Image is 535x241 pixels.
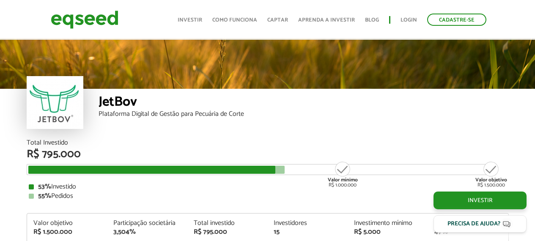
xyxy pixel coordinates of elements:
div: R$ 795.000 [194,229,261,236]
a: Blog [365,17,379,23]
div: R$ 5.000 [354,229,422,236]
a: Cadastre-se [427,14,486,26]
a: Investir [433,192,527,209]
div: Total investido [194,220,261,227]
div: R$ 1.500.000 [33,229,101,236]
div: Pedidos [29,193,507,200]
div: Investimento mínimo [354,220,422,227]
div: R$ 1.000.000 [327,161,359,188]
strong: 55% [38,190,51,202]
div: Participação societária [113,220,181,227]
div: Total Investido [27,140,509,146]
div: R$ 1.500.000 [475,161,507,188]
div: Investidores [274,220,341,227]
div: 15 [274,229,341,236]
strong: 53% [38,181,51,192]
img: EqSeed [51,8,118,31]
div: Plataforma Digital de Gestão para Pecuária de Corte [99,111,509,118]
a: Login [401,17,417,23]
div: Valor objetivo [33,220,101,227]
div: JetBov [99,95,509,111]
strong: Valor mínimo [328,176,358,184]
a: Investir [178,17,202,23]
div: 47% [434,229,502,236]
strong: Valor objetivo [475,176,507,184]
div: R$ 795.000 [27,149,509,160]
div: Investido [29,183,507,190]
a: Captar [267,17,288,23]
a: Aprenda a investir [298,17,355,23]
div: 3,504% [113,229,181,236]
a: Como funciona [212,17,257,23]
